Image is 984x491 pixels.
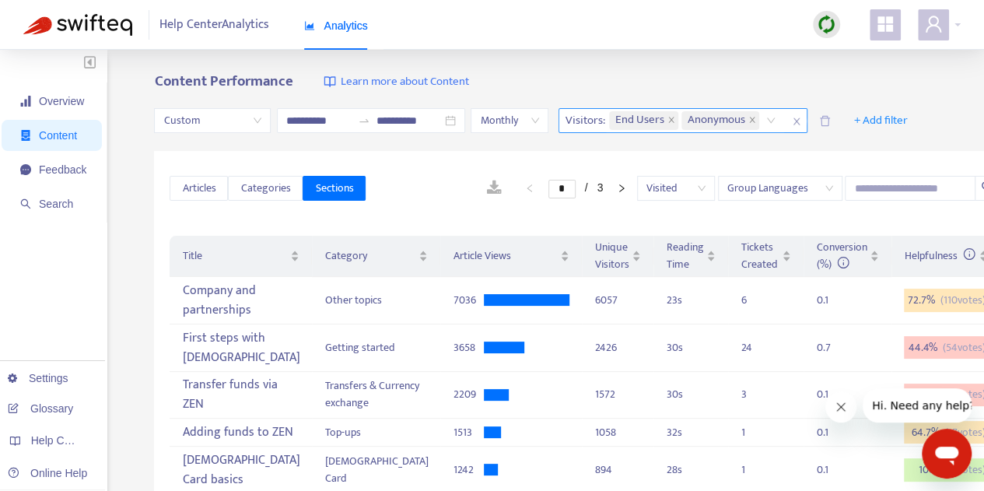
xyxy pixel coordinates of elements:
[480,109,539,132] span: Monthly
[8,467,87,479] a: Online Help
[312,277,440,324] td: Other topics
[163,109,261,132] span: Custom
[240,180,290,197] span: Categories
[525,184,534,193] span: left
[924,15,943,33] span: user
[688,111,745,130] span: Anonymous
[728,236,804,277] th: Tickets Created
[609,111,678,130] span: End Users
[182,419,299,445] div: Adding funds to ZEN
[159,10,269,40] span: Help Center Analytics
[585,181,588,194] span: /
[324,247,415,265] span: Category
[594,461,641,479] div: 894
[748,116,756,125] span: close
[741,239,779,273] span: Tickets Created
[741,339,772,356] div: 24
[312,324,440,372] td: Getting started
[816,339,847,356] div: 0.7
[20,130,31,141] span: container
[8,372,68,384] a: Settings
[816,461,847,479] div: 0.1
[863,388,972,423] iframe: Message from company
[741,461,772,479] div: 1
[9,11,112,23] span: Hi. Need any help?
[741,292,772,309] div: 6
[559,109,608,132] span: Visitors :
[31,434,95,447] span: Help Centers
[816,238,867,273] span: Conversion (%)
[453,424,484,441] div: 1513
[816,386,847,403] div: 0.1
[594,386,641,403] div: 1572
[182,247,287,265] span: Title
[303,176,366,201] button: Sections
[582,236,653,277] th: Unique Visitors
[170,236,312,277] th: Title
[312,236,440,277] th: Category
[727,177,833,200] span: Group Languages
[182,278,299,323] div: Company and partnerships
[23,14,132,36] img: Swifteq
[609,179,634,198] li: Next Page
[453,461,484,479] div: 1242
[854,111,908,130] span: + Add filter
[170,176,228,201] button: Articles
[615,111,664,130] span: End Users
[904,247,975,265] span: Helpfulness
[304,20,315,31] span: area-chart
[39,95,84,107] span: Overview
[594,239,629,273] span: Unique Visitors
[922,429,972,479] iframe: Button to launch messaging window
[453,339,484,356] div: 3658
[312,419,440,447] td: Top-ups
[666,424,716,441] div: 32 s
[667,116,675,125] span: close
[741,424,772,441] div: 1
[548,179,604,198] li: 1/3
[20,96,31,107] span: signal
[8,402,73,415] a: Glossary
[816,292,847,309] div: 0.1
[666,386,716,403] div: 30 s
[842,108,919,133] button: + Add filter
[666,339,716,356] div: 30 s
[20,164,31,175] span: message
[517,179,542,198] button: left
[312,372,440,419] td: Transfers & Currency exchange
[304,19,368,32] span: Analytics
[681,111,759,130] span: Anonymous
[594,424,641,441] div: 1058
[324,75,336,88] img: image-link
[358,114,370,127] span: to
[453,292,484,309] div: 7036
[786,112,807,131] span: close
[825,391,856,423] iframe: Close message
[39,198,73,210] span: Search
[653,236,728,277] th: Reading Time
[453,386,484,403] div: 2209
[609,179,634,198] button: right
[358,114,370,127] span: swap-right
[228,176,303,201] button: Categories
[39,163,86,176] span: Feedback
[876,15,895,33] span: appstore
[154,69,292,93] b: Content Performance
[666,292,716,309] div: 23 s
[324,73,468,91] a: Learn more about Content
[594,292,641,309] div: 6057
[517,179,542,198] li: Previous Page
[20,198,31,209] span: search
[182,180,215,197] span: Articles
[182,325,299,370] div: First steps with [DEMOGRAPHIC_DATA]
[617,184,626,193] span: right
[182,373,299,418] div: Transfer funds via ZEN
[816,424,847,441] div: 0.1
[440,236,582,277] th: Article Views
[594,339,641,356] div: 2426
[39,129,77,142] span: Content
[819,115,831,127] span: delete
[315,180,353,197] span: Sections
[741,386,772,403] div: 3
[666,239,703,273] span: Reading Time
